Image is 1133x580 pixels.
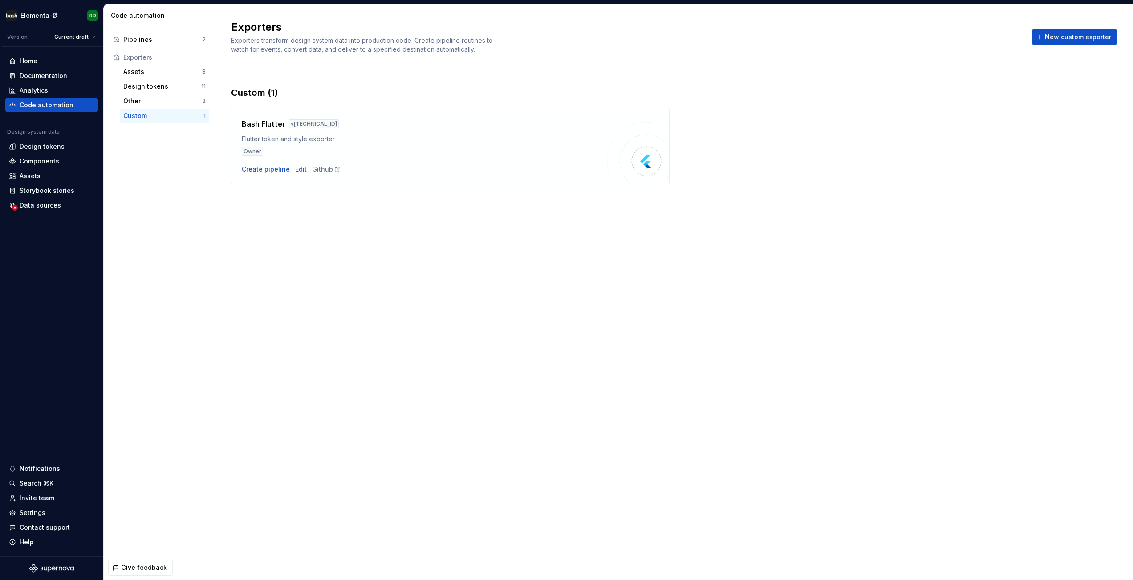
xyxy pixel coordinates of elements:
[242,135,607,143] div: Flutter token and style exporter
[120,94,209,108] button: Other3
[289,119,339,128] div: v [TECHNICAL_ID]
[2,6,102,25] button: Elementa-ØRD
[54,33,89,41] span: Current draft
[20,157,59,166] div: Components
[202,98,206,105] div: 3
[120,109,209,123] button: Custom1
[202,68,206,75] div: 8
[20,172,41,180] div: Assets
[123,35,202,44] div: Pipelines
[7,128,60,135] div: Design system data
[201,83,206,90] div: 11
[20,186,74,195] div: Storybook stories
[231,37,495,53] span: Exporters transform design system data into production code. Create pipeline routines to watch fo...
[242,147,263,156] div: Owner
[123,53,206,62] div: Exporters
[123,97,202,106] div: Other
[242,118,285,129] h4: Bash Flutter
[242,165,290,174] button: Create pipeline
[20,494,54,502] div: Invite team
[20,523,70,532] div: Contact support
[120,79,209,94] button: Design tokens11
[5,506,98,520] a: Settings
[123,111,203,120] div: Custom
[121,563,167,572] span: Give feedback
[20,57,37,65] div: Home
[50,31,100,43] button: Current draft
[295,165,307,174] a: Edit
[29,564,74,573] svg: Supernova Logo
[20,538,34,547] div: Help
[5,198,98,212] a: Data sources
[5,169,98,183] a: Assets
[7,33,28,41] div: Version
[20,201,61,210] div: Data sources
[5,154,98,168] a: Components
[312,165,341,174] a: Github
[6,10,17,21] img: f86023f7-de07-4548-b23e-34af6ab67166.png
[20,479,53,488] div: Search ⌘K
[109,33,209,47] button: Pipelines2
[5,54,98,68] a: Home
[5,69,98,83] a: Documentation
[5,476,98,490] button: Search ⌘K
[20,464,60,473] div: Notifications
[20,86,48,95] div: Analytics
[5,184,98,198] a: Storybook stories
[20,101,73,110] div: Code automation
[20,142,65,151] div: Design tokens
[231,20,1021,34] h2: Exporters
[5,98,98,112] a: Code automation
[5,535,98,549] button: Help
[123,67,202,76] div: Assets
[123,82,201,91] div: Design tokens
[231,86,1117,99] div: Custom (1)
[1045,33,1111,41] span: New custom exporter
[5,462,98,476] button: Notifications
[20,71,67,80] div: Documentation
[203,112,206,119] div: 1
[202,36,206,43] div: 2
[20,508,45,517] div: Settings
[5,491,98,505] a: Invite team
[5,83,98,98] a: Analytics
[111,11,211,20] div: Code automation
[89,12,96,19] div: RD
[5,520,98,535] button: Contact support
[120,65,209,79] button: Assets8
[5,139,98,154] a: Design tokens
[1032,29,1117,45] button: New custom exporter
[108,560,173,576] button: Give feedback
[20,11,57,20] div: Elementa-Ø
